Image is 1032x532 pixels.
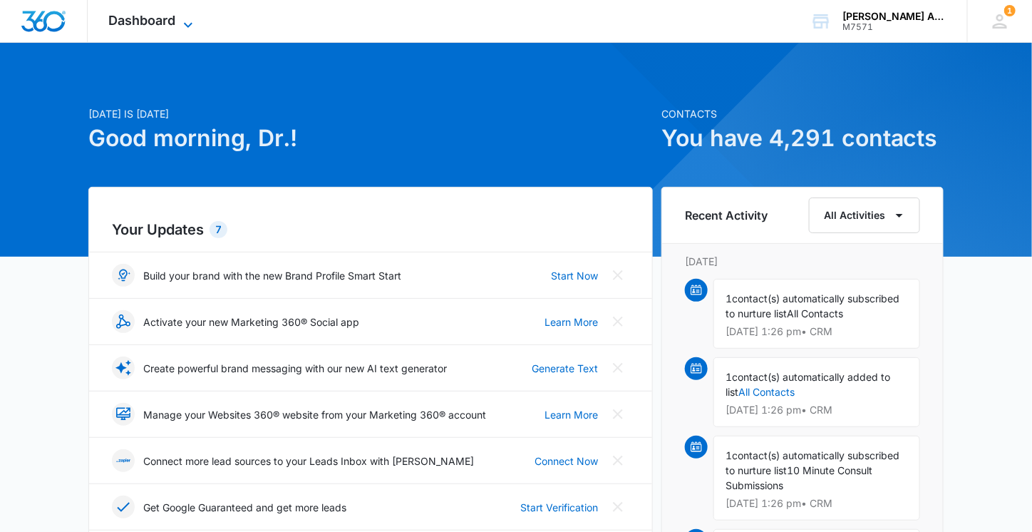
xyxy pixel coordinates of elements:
a: Start Now [551,268,598,283]
button: Close [607,357,629,379]
span: 1 [726,292,732,305]
p: Create powerful brand messaging with our new AI text generator [143,361,447,376]
button: Close [607,264,629,287]
button: Close [607,403,629,426]
span: 10 Minute Consult Submissions [726,464,872,491]
p: [DATE] is [DATE] [88,106,653,121]
span: 1 [1004,5,1016,16]
p: Build your brand with the new Brand Profile Smart Start [143,268,401,283]
p: Manage your Websites 360® website from your Marketing 360® account [143,407,486,422]
p: [DATE] 1:26 pm • CRM [726,405,908,415]
button: Close [607,310,629,333]
span: contact(s) automatically subscribed to nurture list [726,292,899,319]
button: Close [607,496,629,518]
span: All Contacts [787,307,843,319]
h1: You have 4,291 contacts [661,121,944,155]
p: Connect more lead sources to your Leads Inbox with [PERSON_NAME] [143,454,474,469]
h1: Good morning, Dr.! [88,121,653,155]
p: [DATE] 1:26 pm • CRM [726,327,908,337]
a: Learn More [545,407,598,422]
h2: Your Updates [112,219,629,240]
a: Connect Now [535,454,598,469]
span: 1 [726,371,732,383]
div: notifications count [1004,5,1016,16]
button: Close [607,449,629,472]
div: account name [842,11,946,22]
div: 7 [210,221,227,238]
p: Activate your new Marketing 360® Social app [143,314,359,329]
a: Start Verification [520,500,598,515]
p: Get Google Guaranteed and get more leads [143,500,346,515]
h6: Recent Activity [685,207,768,224]
p: [DATE] 1:26 pm • CRM [726,498,908,508]
a: Learn More [545,314,598,329]
span: contact(s) automatically added to list [726,371,890,398]
button: All Activities [809,198,920,233]
div: account id [842,22,946,32]
span: contact(s) automatically subscribed to nurture list [726,449,899,476]
p: Contacts [661,106,944,121]
span: Dashboard [109,13,176,28]
span: 1 [726,449,732,461]
a: Generate Text [532,361,598,376]
a: All Contacts [738,386,795,398]
p: [DATE] [685,254,920,269]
